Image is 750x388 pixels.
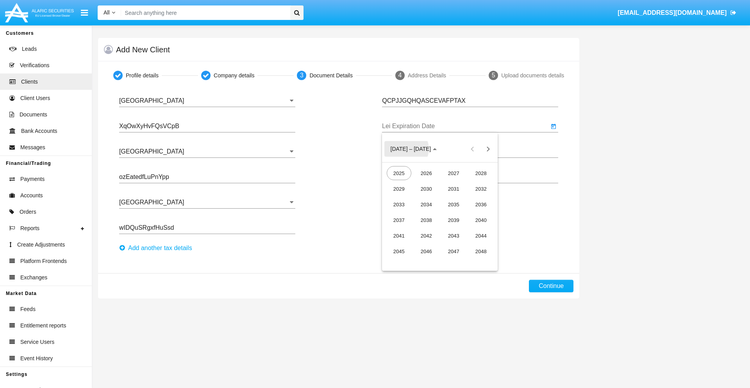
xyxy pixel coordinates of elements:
div: 2025 [387,166,411,180]
td: 2031 [440,181,467,197]
td: 2041 [385,228,412,243]
td: 2043 [440,228,467,243]
td: 2026 [412,165,440,181]
td: 2033 [385,197,412,212]
td: 2036 [467,197,495,212]
div: 2046 [414,244,439,258]
div: 2043 [441,229,466,243]
div: 2026 [414,166,439,180]
div: 2045 [387,244,411,258]
div: 2035 [441,197,466,211]
button: Previous 20 years [464,141,480,157]
div: 2044 [469,229,493,243]
td: 2027 [440,165,467,181]
td: 2038 [412,212,440,228]
td: 2037 [385,212,412,228]
div: 2036 [469,197,493,211]
td: 2047 [440,243,467,259]
td: 2028 [467,165,495,181]
td: 2048 [467,243,495,259]
div: 2030 [414,182,439,196]
td: 2045 [385,243,412,259]
td: 2040 [467,212,495,228]
div: 2029 [387,182,411,196]
td: 2044 [467,228,495,243]
div: 2031 [441,182,466,196]
td: 2025 [385,165,412,181]
div: 2028 [469,166,493,180]
td: 2042 [412,228,440,243]
div: 2048 [469,244,493,258]
div: 2038 [414,213,439,227]
button: Next 20 years [480,141,496,157]
div: 2042 [414,229,439,243]
div: 2037 [387,213,411,227]
div: 2041 [387,229,411,243]
span: [DATE] – [DATE] [391,146,431,152]
div: 2040 [469,213,493,227]
div: 2033 [387,197,411,211]
button: Choose date [384,141,443,157]
td: 2034 [412,197,440,212]
div: 2047 [441,244,466,258]
td: 2032 [467,181,495,197]
div: 2032 [469,182,493,196]
td: 2035 [440,197,467,212]
td: 2029 [385,181,412,197]
div: 2034 [414,197,439,211]
td: 2039 [440,212,467,228]
td: 2030 [412,181,440,197]
div: 2027 [441,166,466,180]
td: 2046 [412,243,440,259]
div: 2039 [441,213,466,227]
